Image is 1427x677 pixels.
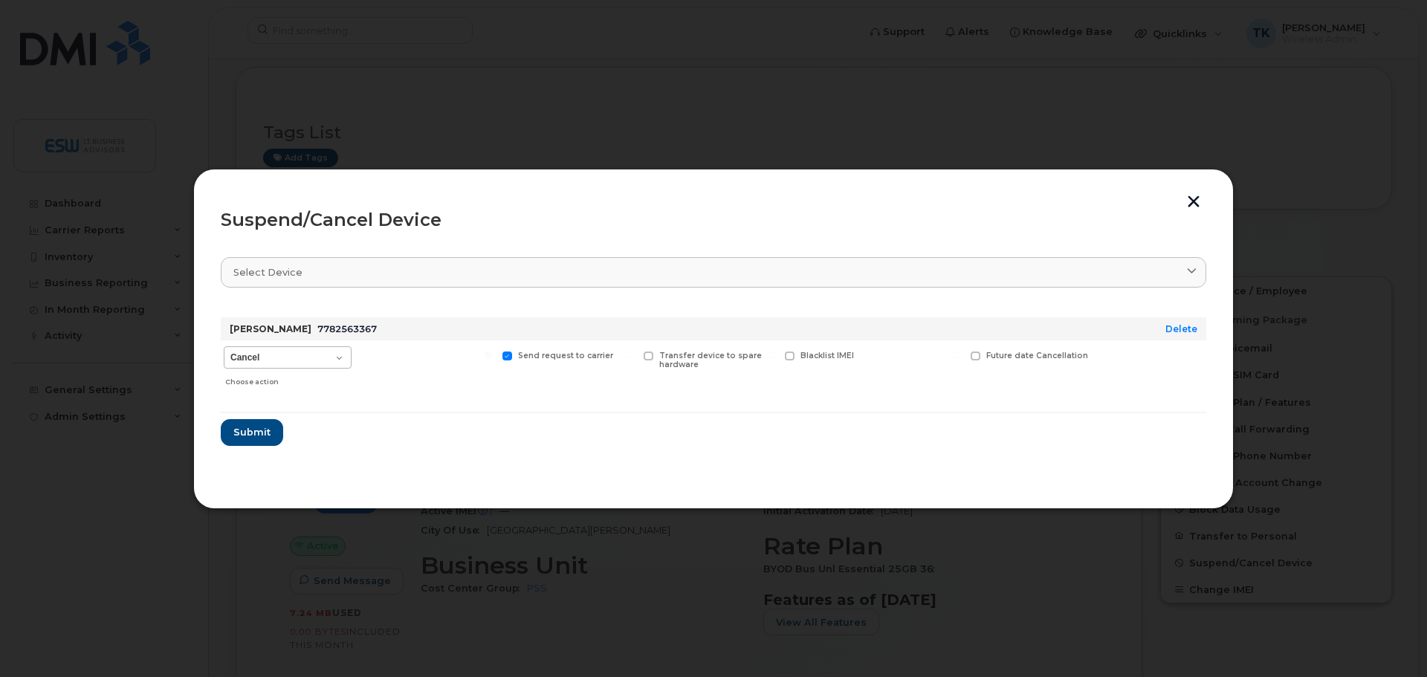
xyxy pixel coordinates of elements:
[233,265,302,279] span: Select device
[659,351,762,370] span: Transfer device to spare hardware
[230,323,311,334] strong: [PERSON_NAME]
[986,351,1088,360] span: Future date Cancellation
[485,352,492,359] input: Send request to carrier
[626,352,633,359] input: Transfer device to spare hardware
[221,211,1206,229] div: Suspend/Cancel Device
[800,351,854,360] span: Blacklist IMEI
[953,352,960,359] input: Future date Cancellation
[767,352,774,359] input: Blacklist IMEI
[1165,323,1197,334] a: Delete
[317,323,377,334] span: 7782563367
[221,419,283,446] button: Submit
[233,425,271,439] span: Submit
[221,257,1206,288] a: Select device
[518,351,613,360] span: Send request to carrier
[225,370,352,388] div: Choose action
